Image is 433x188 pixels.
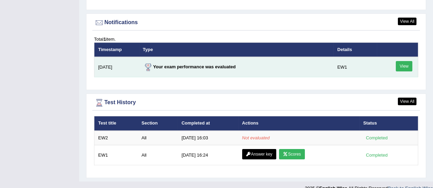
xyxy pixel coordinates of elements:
td: [DATE] [94,57,139,77]
a: View All [398,98,416,105]
td: EW1 [333,57,377,77]
td: EW2 [94,131,138,145]
td: [DATE] 16:03 [178,131,238,145]
th: Actions [238,116,360,131]
strong: Your exam performance was evaluated [143,64,236,69]
td: All [138,145,178,165]
div: Test History [94,98,418,108]
a: Answer key [242,149,276,159]
th: Test title [94,116,138,131]
td: [DATE] 16:24 [178,145,238,165]
div: Completed [363,151,390,159]
th: Type [139,42,334,57]
td: All [138,131,178,145]
b: 1 [103,37,106,42]
th: Timestamp [94,42,139,57]
div: Completed [363,134,390,141]
th: Details [333,42,377,57]
div: Total item. [94,36,418,42]
a: View [396,61,412,71]
th: Section [138,116,178,131]
div: Notifications [94,18,418,28]
a: Scores [279,149,305,159]
em: Not evaluated [242,135,270,140]
th: Completed at [178,116,238,131]
td: EW1 [94,145,138,165]
th: Status [359,116,418,131]
a: View All [398,18,416,25]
